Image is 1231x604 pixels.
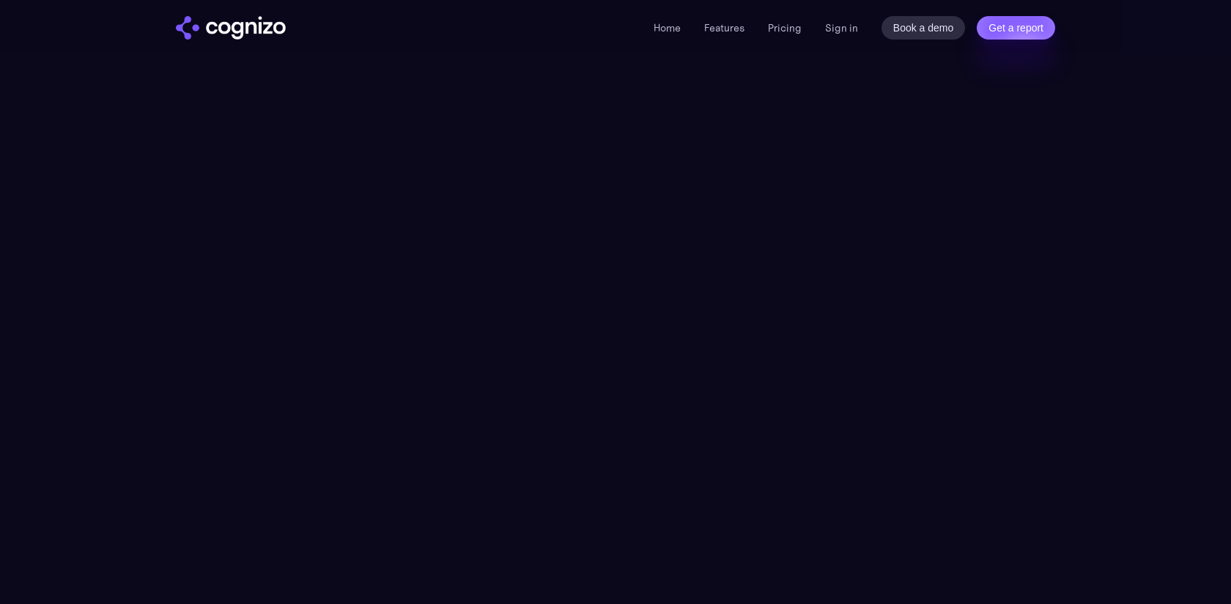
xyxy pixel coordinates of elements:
a: Sign in [825,19,858,37]
a: Book a demo [881,16,966,40]
a: Get a report [977,16,1055,40]
a: Features [704,21,744,34]
a: Home [654,21,681,34]
a: Pricing [768,21,802,34]
img: cognizo logo [176,16,286,40]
